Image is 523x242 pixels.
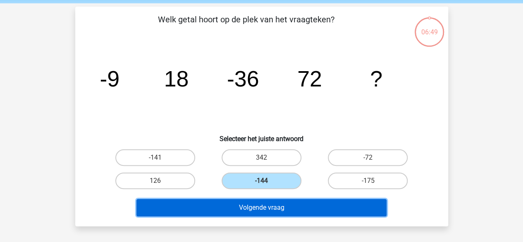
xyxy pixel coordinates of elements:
[136,199,387,216] button: Volgende vraag
[414,17,445,37] div: 06:49
[100,66,119,91] tspan: -9
[370,66,382,91] tspan: ?
[115,173,195,189] label: 126
[164,66,189,91] tspan: 18
[297,66,322,91] tspan: 72
[328,173,408,189] label: -175
[222,149,301,166] label: 342
[328,149,408,166] label: -72
[222,173,301,189] label: -144
[88,13,404,38] p: Welk getal hoort op de plek van het vraagteken?
[115,149,195,166] label: -141
[88,128,435,143] h6: Selecteer het juiste antwoord
[227,66,259,91] tspan: -36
